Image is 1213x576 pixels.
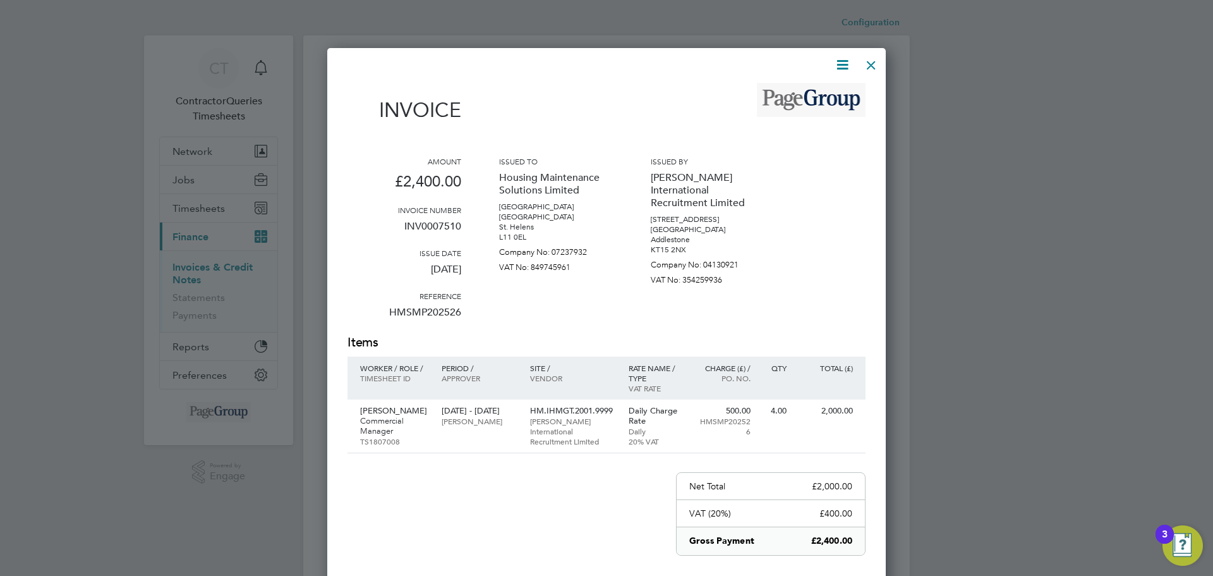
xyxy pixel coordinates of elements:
button: Open Resource Center, 3 new notifications [1162,525,1203,566]
p: Gross Payment [689,535,754,548]
p: [GEOGRAPHIC_DATA] [499,202,613,212]
p: KT15 2NX [651,245,764,255]
p: Po. No. [696,373,751,383]
p: Commercial Manager [360,416,429,436]
p: HMSMP202526 [696,416,751,436]
div: 3 [1162,534,1168,551]
p: Charge (£) / [696,363,751,373]
h3: Invoice number [347,205,461,215]
p: Period / [442,363,517,373]
p: £400.00 [819,508,852,519]
h3: Issued to [499,156,613,166]
p: Timesheet ID [360,373,429,383]
p: Approver [442,373,517,383]
p: Site / [530,363,616,373]
p: Net Total [689,481,725,492]
p: Housing Maintenance Solutions Limited [499,166,613,202]
p: Addlestone [651,235,764,245]
p: Company No: 07237932 [499,242,613,257]
img: michaelpageint-logo-remittance.png [757,83,866,117]
p: 2,000.00 [799,406,853,416]
p: [DATE] - [DATE] [442,406,517,416]
p: [PERSON_NAME] International Recruitment Limited [530,416,616,446]
p: St. Helens [499,222,613,232]
p: Vendor [530,373,616,383]
p: 4.00 [763,406,787,416]
p: Worker / Role / [360,363,429,373]
h3: Issued by [651,156,764,166]
p: HMSMP202526 [347,301,461,334]
p: VAT (20%) [689,508,731,519]
p: [GEOGRAPHIC_DATA] [651,224,764,235]
p: [PERSON_NAME] [442,416,517,426]
p: Rate name / type [629,363,684,383]
p: VAT No: 849745961 [499,257,613,273]
p: VAT rate [629,383,684,393]
p: £2,000.00 [812,481,852,492]
p: Daily [629,426,684,436]
p: [GEOGRAPHIC_DATA] [499,212,613,222]
p: Daily Charge Rate [629,406,684,426]
p: Company No: 04130921 [651,255,764,270]
p: [PERSON_NAME] International Recruitment Limited [651,166,764,214]
p: VAT No: 354259936 [651,270,764,285]
p: QTY [763,363,787,373]
p: [PERSON_NAME] [360,406,429,416]
p: TS1807008 [360,436,429,446]
h3: Issue date [347,248,461,258]
p: [DATE] [347,258,461,291]
p: Total (£) [799,363,853,373]
p: £2,400.00 [347,166,461,205]
p: INV0007510 [347,215,461,248]
p: £2,400.00 [811,535,852,548]
h1: Invoice [347,98,461,122]
h3: Amount [347,156,461,166]
h3: Reference [347,291,461,301]
p: [STREET_ADDRESS] [651,214,764,224]
p: 20% VAT [629,436,684,446]
p: L11 0EL [499,232,613,242]
h2: Items [347,334,866,352]
p: HM.IHMGT.2001.9999 [530,406,616,416]
p: 500.00 [696,406,751,416]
